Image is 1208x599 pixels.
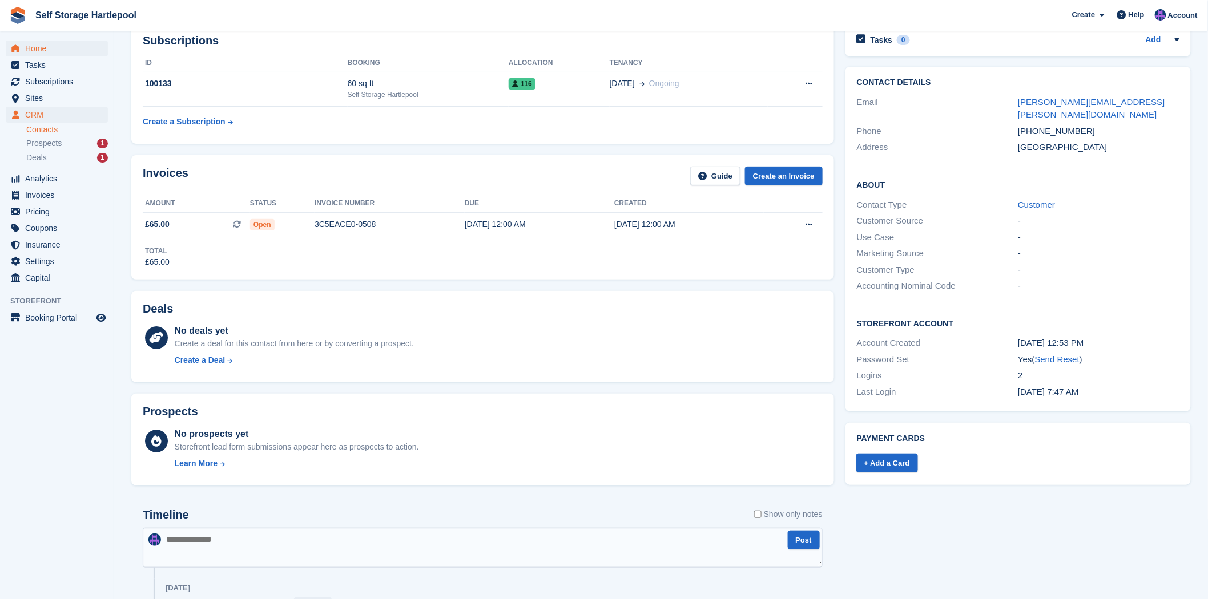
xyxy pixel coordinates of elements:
[509,54,610,72] th: Allocation
[1155,9,1166,21] img: Sean Wood
[250,219,275,230] span: Open
[97,139,108,148] div: 1
[143,54,348,72] th: ID
[1018,337,1179,350] div: [DATE] 12:53 PM
[166,584,190,593] div: [DATE]
[25,220,94,236] span: Coupons
[649,79,679,88] span: Ongoing
[348,54,509,72] th: Booking
[1168,10,1198,21] span: Account
[6,253,108,269] a: menu
[857,125,1018,138] div: Phone
[25,57,94,73] span: Tasks
[857,353,1018,366] div: Password Set
[857,231,1018,244] div: Use Case
[6,57,108,73] a: menu
[857,280,1018,293] div: Accounting Nominal Code
[6,270,108,286] a: menu
[857,141,1018,154] div: Address
[175,354,226,366] div: Create a Deal
[6,187,108,203] a: menu
[690,167,740,185] a: Guide
[1018,247,1179,260] div: -
[25,90,94,106] span: Sites
[1018,231,1179,244] div: -
[348,90,509,100] div: Self Storage Hartlepool
[25,270,94,286] span: Capital
[788,531,820,549] button: Post
[857,199,1018,212] div: Contact Type
[145,256,170,268] div: £65.00
[6,41,108,56] a: menu
[315,218,465,230] div: 3C5EACE0-0508
[857,369,1018,382] div: Logins
[857,337,1018,350] div: Account Created
[9,7,26,24] img: stora-icon-8386f47178a22dfd0bd8f6a31ec36ba5ce8667c1dd55bd0f319d3a0aa187defe.svg
[25,41,94,56] span: Home
[745,167,823,185] a: Create an Invoice
[465,218,614,230] div: [DATE] 12:00 AM
[143,195,250,213] th: Amount
[1018,214,1179,228] div: -
[143,302,173,315] h2: Deals
[1018,387,1078,396] time: 2025-08-13 06:47:58 UTC
[610,54,768,72] th: Tenancy
[465,195,614,213] th: Due
[25,107,94,123] span: CRM
[1018,125,1179,138] div: [PHONE_NUMBER]
[175,324,414,338] div: No deals yet
[857,434,1179,443] h2: Payment cards
[1035,354,1080,364] a: Send Reset
[1018,264,1179,277] div: -
[25,204,94,220] span: Pricing
[1018,97,1165,120] a: [PERSON_NAME][EMAIL_ADDRESS][PERSON_NAME][DOMAIN_NAME]
[26,138,62,149] span: Prospects
[315,195,465,213] th: Invoice number
[1018,280,1179,293] div: -
[175,441,419,453] div: Storefront lead form submissions appear here as prospects to action.
[25,253,94,269] span: Settings
[143,34,823,47] h2: Subscriptions
[897,35,910,45] div: 0
[1072,9,1095,21] span: Create
[143,116,226,128] div: Create a Subscription
[25,74,94,90] span: Subscriptions
[26,152,47,163] span: Deals
[857,96,1018,122] div: Email
[871,35,893,45] h2: Tasks
[25,310,94,326] span: Booking Portal
[857,78,1179,87] h2: Contact Details
[857,386,1018,399] div: Last Login
[143,405,198,418] h2: Prospects
[1146,34,1161,47] a: Add
[857,247,1018,260] div: Marketing Source
[614,218,764,230] div: [DATE] 12:00 AM
[614,195,764,213] th: Created
[857,214,1018,228] div: Customer Source
[857,317,1179,329] h2: Storefront Account
[754,508,823,520] label: Show only notes
[10,296,114,307] span: Storefront
[143,78,348,90] div: 100133
[856,454,918,472] a: + Add a Card
[1018,200,1055,209] a: Customer
[25,237,94,253] span: Insurance
[1129,9,1145,21] span: Help
[31,6,141,25] a: Self Storage Hartlepool
[348,78,509,90] div: 60 sq ft
[6,220,108,236] a: menu
[1018,141,1179,154] div: [GEOGRAPHIC_DATA]
[857,264,1018,277] div: Customer Type
[6,171,108,187] a: menu
[509,78,535,90] span: 116
[25,187,94,203] span: Invoices
[26,137,108,149] a: Prospects 1
[175,427,419,441] div: No prospects yet
[6,74,108,90] a: menu
[250,195,315,213] th: Status
[857,179,1179,190] h2: About
[1032,354,1082,364] span: ( )
[143,111,233,132] a: Create a Subscription
[1018,369,1179,382] div: 2
[610,78,635,90] span: [DATE]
